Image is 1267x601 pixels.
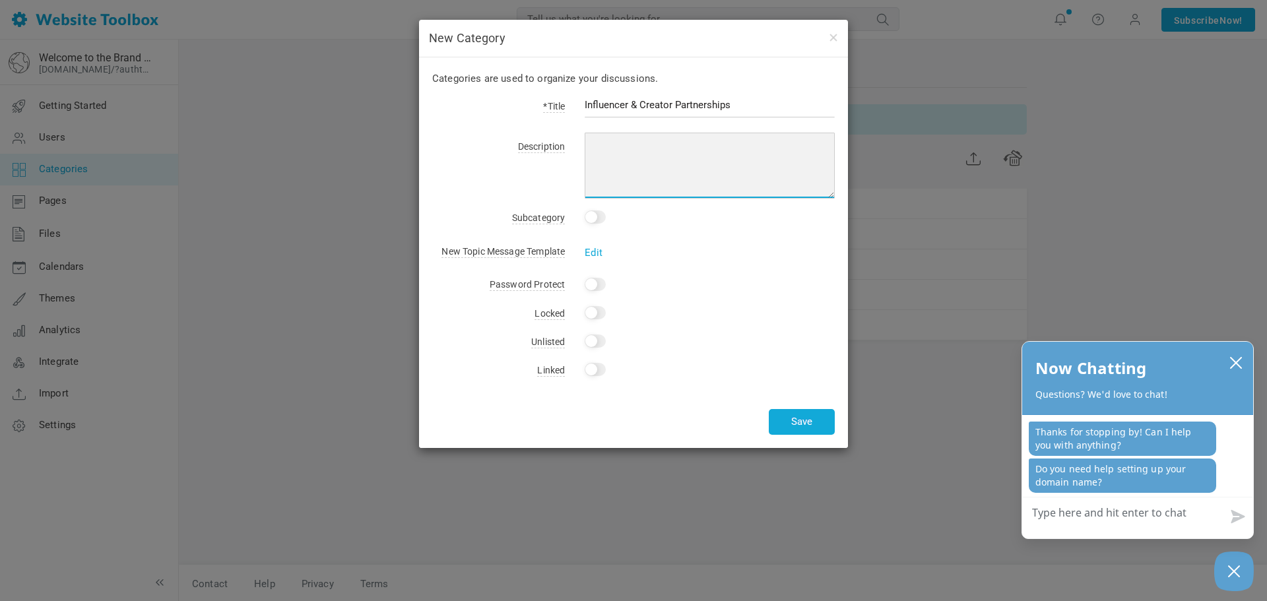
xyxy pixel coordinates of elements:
[585,247,602,259] a: Edit
[429,30,838,47] h4: New Category
[512,212,566,224] span: Subcategory
[1225,353,1247,371] button: close chatbox
[441,246,565,258] span: New Topic Message Template
[1035,388,1240,401] p: Questions? We'd love to chat!
[1035,355,1146,381] h2: Now Chatting
[585,92,835,117] input: Audience Engagement Tactics
[518,141,566,153] span: Description
[1214,552,1254,591] button: Close Chatbox
[535,308,565,320] span: Locked
[543,101,565,113] span: *Title
[1022,415,1253,503] div: chat
[537,365,565,377] span: Linked
[531,336,565,348] span: Unlisted
[1029,459,1216,493] p: Do you need help setting up your domain name?
[432,71,835,86] p: Categories are used to organize your discussions.
[1220,501,1253,532] button: Send message
[1029,422,1216,456] p: Thanks for stopping by! Can I help you with anything?
[490,279,565,291] span: Password Protect
[1022,341,1254,539] div: olark chatbox
[769,409,835,435] button: Save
